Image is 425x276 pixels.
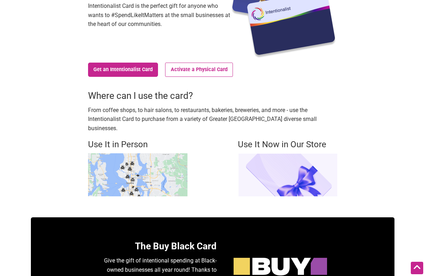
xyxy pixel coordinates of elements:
[88,63,158,77] a: Get an Intentionalist Card
[238,153,337,196] img: Intentionalist Store
[88,139,187,151] h4: Use It in Person
[88,106,337,133] p: From coffee shops, to hair salons, to restaurants, bakeries, breweries, and more - use the Intent...
[411,262,423,274] div: Scroll Back to Top
[238,139,337,151] h4: Use It Now in Our Store
[95,240,217,253] h3: The Buy Black Card
[88,89,337,102] h3: Where can I use the card?
[165,63,233,77] a: Activate a Physical Card
[88,153,187,196] img: Buy Black map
